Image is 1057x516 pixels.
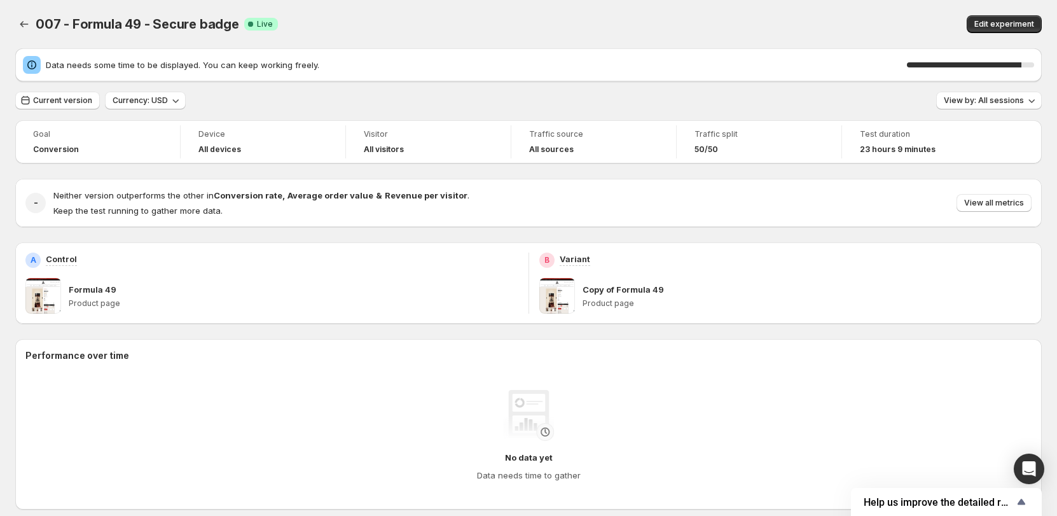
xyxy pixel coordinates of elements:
[46,59,907,71] span: Data needs some time to be displayed. You can keep working freely.
[198,129,328,139] span: Device
[864,494,1029,510] button: Show survey - Help us improve the detailed report for A/B campaigns
[198,128,328,156] a: DeviceAll devices
[69,298,518,309] p: Product page
[25,349,1032,362] h2: Performance over time
[477,469,581,482] h4: Data needs time to gather
[282,190,285,200] strong: ,
[15,15,33,33] button: Back
[376,190,382,200] strong: &
[944,95,1024,106] span: View by: All sessions
[33,144,79,155] span: Conversion
[957,194,1032,212] button: View all metrics
[385,190,467,200] strong: Revenue per visitor
[583,283,664,296] p: Copy of Formula 49
[113,95,168,106] span: Currency: USD
[529,144,574,155] h4: All sources
[257,19,273,29] span: Live
[198,144,241,155] h4: All devices
[34,197,38,209] h2: -
[46,253,77,265] p: Control
[69,283,116,296] p: Formula 49
[694,144,718,155] span: 50/50
[864,496,1014,508] span: Help us improve the detailed report for A/B campaigns
[364,129,493,139] span: Visitor
[936,92,1042,109] button: View by: All sessions
[967,15,1042,33] button: Edit experiment
[214,190,282,200] strong: Conversion rate
[364,128,493,156] a: VisitorAll visitors
[860,129,990,139] span: Test duration
[860,144,936,155] span: 23 hours 9 minutes
[53,190,469,200] span: Neither version outperforms the other in .
[33,128,162,156] a: GoalConversion
[694,128,824,156] a: Traffic split50/50
[503,390,554,441] img: No data yet
[105,92,186,109] button: Currency: USD
[33,95,92,106] span: Current version
[583,298,1032,309] p: Product page
[33,129,162,139] span: Goal
[974,19,1034,29] span: Edit experiment
[860,128,990,156] a: Test duration23 hours 9 minutes
[1014,454,1044,484] div: Open Intercom Messenger
[964,198,1024,208] span: View all metrics
[15,92,100,109] button: Current version
[31,255,36,265] h2: A
[36,17,239,32] span: 007 - Formula 49 - Secure badge
[529,128,658,156] a: Traffic sourceAll sources
[287,190,373,200] strong: Average order value
[364,144,404,155] h4: All visitors
[529,129,658,139] span: Traffic source
[505,451,553,464] h4: No data yet
[53,206,223,216] span: Keep the test running to gather more data.
[539,278,575,314] img: Copy of Formula 49
[544,255,549,265] h2: B
[560,253,590,265] p: Variant
[694,129,824,139] span: Traffic split
[25,278,61,314] img: Formula 49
